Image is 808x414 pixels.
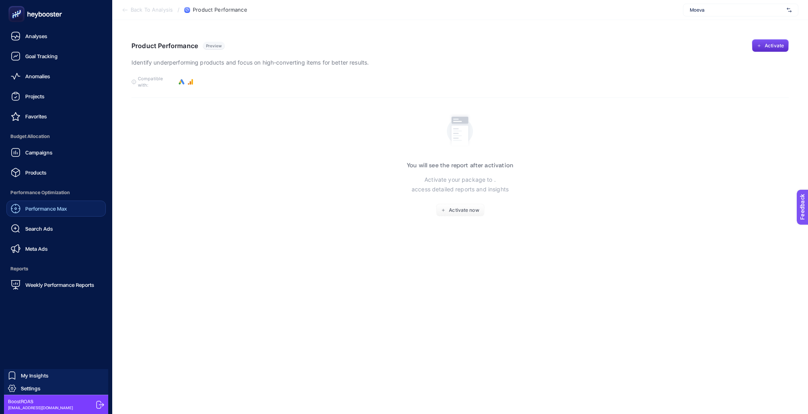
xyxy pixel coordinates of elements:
img: svg%3e [787,6,792,14]
span: Moeva [690,7,784,13]
a: Weekly Performance Reports [6,277,106,293]
span: Activate [765,43,784,49]
p: Identify underperforming products and focus on high-converting items for better results. [131,58,369,67]
a: Performance Max [6,201,106,217]
a: Projects [6,88,106,104]
span: Product Performance [193,7,247,13]
span: Projects [25,93,44,99]
span: Anomalies [25,73,50,79]
a: Campaigns [6,144,106,160]
button: Activate [752,39,789,52]
a: Search Ads [6,221,106,237]
span: Feedback [5,2,30,9]
h1: Product Performance [131,42,198,50]
span: Settings [21,385,40,392]
span: Meta Ads [25,246,48,252]
a: Analyses [6,28,106,44]
span: Reports [6,261,106,277]
span: Campaigns [25,149,53,156]
span: / [178,6,180,13]
span: Compatible with: [138,75,174,88]
a: Anomalies [6,68,106,84]
p: Activate your package to . access detailed reports and insights [412,175,509,194]
span: Analyses [25,33,47,39]
a: Settings [4,382,108,395]
a: Meta Ads [6,241,106,257]
button: Activate now [436,204,485,217]
span: [EMAIL_ADDRESS][DOMAIN_NAME] [8,405,73,411]
h3: You will see the report after activation [407,162,513,168]
span: My Insights [21,372,48,379]
span: Goal Tracking [25,53,58,59]
span: Weekly Performance Reports [25,282,94,288]
span: BoostROAS [8,398,73,405]
a: Favorites [6,108,106,124]
span: Performance Optimization [6,185,106,201]
span: Favorites [25,113,47,120]
span: Products [25,169,46,176]
span: Performance Max [25,205,67,212]
span: Budget Allocation [6,128,106,144]
a: Goal Tracking [6,48,106,64]
span: Activate now [449,207,479,213]
span: Back To Analysis [131,7,173,13]
a: My Insights [4,369,108,382]
span: Search Ads [25,225,53,232]
span: Preview [206,43,222,48]
a: Products [6,164,106,181]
